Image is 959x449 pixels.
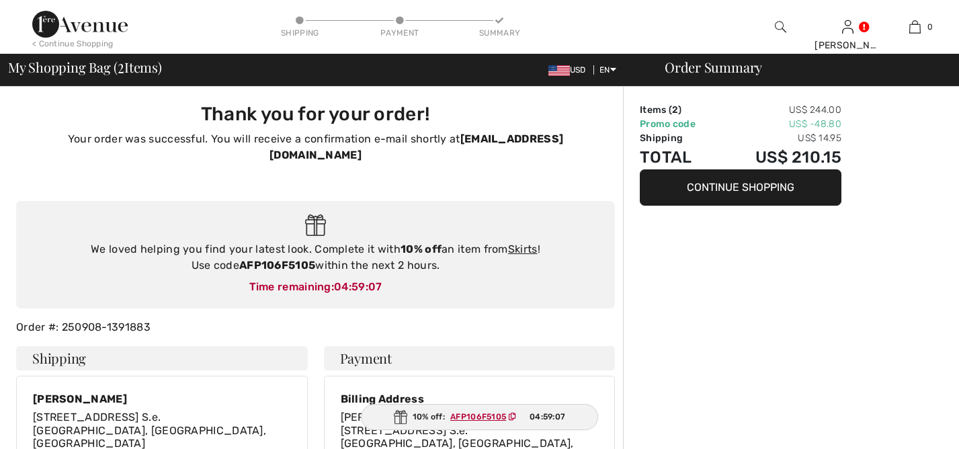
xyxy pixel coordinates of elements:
[341,411,430,423] span: [PERSON_NAME]
[719,131,841,145] td: US$ 14.95
[479,27,519,39] div: Summary
[640,169,841,206] button: Continue Shopping
[842,19,853,35] img: My Info
[32,38,114,50] div: < Continue Shopping
[909,19,921,35] img: My Bag
[640,103,719,117] td: Items ( )
[640,117,719,131] td: Promo code
[401,243,442,255] strong: 10% off
[30,279,601,295] div: Time remaining:
[719,103,841,117] td: US$ 244.00
[8,319,623,335] div: Order #: 250908-1391883
[842,20,853,33] a: Sign In
[8,60,162,74] span: My Shopping Bag ( Items)
[882,19,948,35] a: 0
[33,393,291,405] div: [PERSON_NAME]
[548,65,570,76] img: US Dollar
[874,409,946,442] iframe: Opens a widget where you can chat to one of our agents
[24,131,607,163] p: Your order was successful. You will receive a confirmation e-mail shortly at
[280,27,320,39] div: Shipping
[599,65,616,75] span: EN
[380,27,420,39] div: Payment
[640,145,719,169] td: Total
[334,280,382,293] span: 04:59:07
[775,19,786,35] img: search the website
[672,104,678,116] span: 2
[32,11,128,38] img: 1ère Avenue
[305,214,326,237] img: Gift.svg
[30,241,601,274] div: We loved helping you find your latest look. Complete it with an item from ! Use code within the n...
[508,243,538,255] a: Skirts
[24,103,607,126] h3: Thank you for your order!
[118,57,124,75] span: 2
[450,412,506,421] ins: AFP106F5105
[719,117,841,131] td: US$ -48.80
[341,393,599,405] div: Billing Address
[16,346,308,370] h4: Shipping
[239,259,315,272] strong: AFP106F5105
[269,132,563,161] strong: [EMAIL_ADDRESS][DOMAIN_NAME]
[324,346,616,370] h4: Payment
[649,60,951,74] div: Order Summary
[530,411,565,423] span: 04:59:07
[548,65,591,75] span: USD
[719,145,841,169] td: US$ 210.15
[640,131,719,145] td: Shipping
[394,410,407,424] img: Gift.svg
[815,38,880,52] div: [PERSON_NAME]
[361,404,599,430] div: 10% off:
[927,21,933,33] span: 0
